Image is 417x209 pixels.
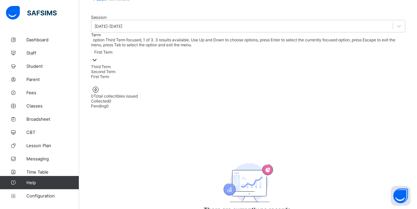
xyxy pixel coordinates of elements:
[91,74,405,79] div: First Term
[94,94,138,99] span: Total collectibles issued
[91,99,109,104] span: Collected
[26,77,79,82] span: Parent
[91,32,101,37] span: Term
[94,50,112,55] div: First Term
[91,64,405,69] div: Third Term
[223,163,273,202] img: academics.830fd61bc8807c8ddf7a6434d507d981.svg
[91,37,395,47] span: option Third Term focused, 1 of 3. 3 results available. Use Up and Down to choose options, press ...
[106,104,109,108] span: 0
[26,193,79,198] span: Configuration
[26,130,79,135] span: CBT
[6,6,57,20] img: safsims
[26,50,79,56] span: Staff
[95,24,122,29] div: [DATE]-[DATE]
[91,94,94,99] span: 0
[26,37,79,42] span: Dashboard
[26,103,79,108] span: Classes
[109,99,111,104] span: 0
[26,143,79,148] span: Lesson Plan
[26,90,79,95] span: Fees
[91,15,106,20] span: Session
[91,69,405,74] div: Second Term
[391,186,410,206] button: Open asap
[26,180,79,185] span: Help
[26,169,79,175] span: Time Table
[26,63,79,69] span: Student
[26,116,79,122] span: Broadsheet
[91,104,106,108] span: Pending
[26,156,79,161] span: Messaging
